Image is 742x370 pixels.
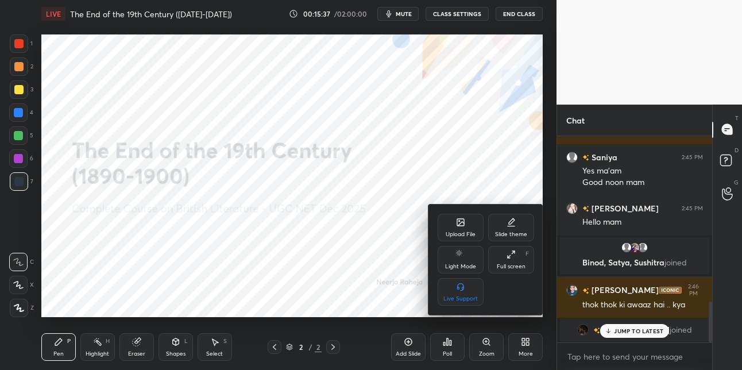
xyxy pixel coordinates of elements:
[497,264,525,269] div: Full screen
[525,251,529,257] div: F
[445,264,476,269] div: Light Mode
[446,232,476,237] div: Upload File
[443,296,478,302] div: Live Support
[495,232,527,237] div: Slide theme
